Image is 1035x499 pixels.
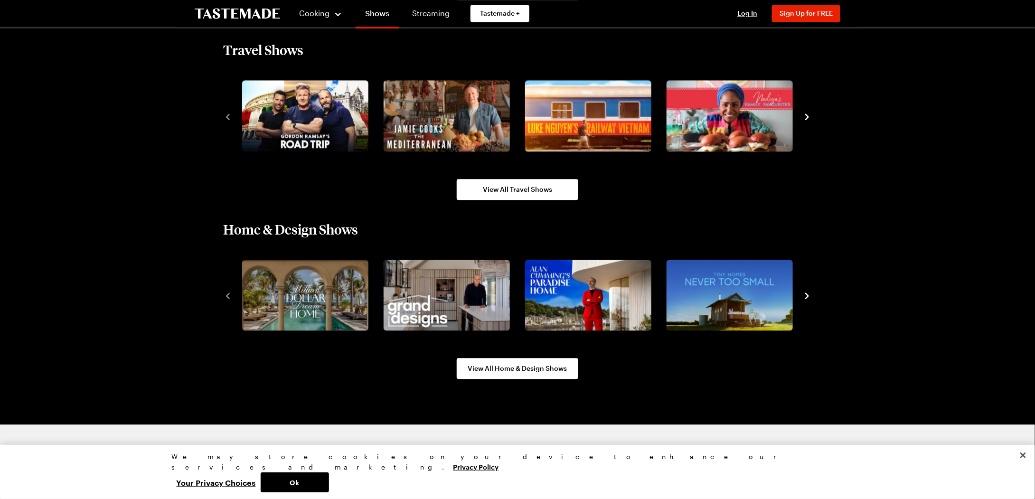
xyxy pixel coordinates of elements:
button: Cooking [299,2,342,25]
a: Grand Designs [382,260,508,331]
a: Gordon Ramsay's Road Trip [240,80,367,151]
a: Tiny Homes: Never Too Small [665,260,791,331]
button: navigate to previous item [223,290,233,301]
a: To Tastemade Home Page [195,8,280,19]
a: Jamie Oliver Cooks the Mediterranean [382,80,508,151]
button: navigate to next item [802,110,812,122]
div: 3 / 10 [521,257,663,334]
a: Luke Nguyen's Railway Vietnam [523,80,649,151]
img: Million Dollar Dream Home [242,260,368,331]
img: Grand Designs [384,260,510,331]
button: Sign Up for FREE [772,5,840,22]
div: We may store cookies on your device to enhance our services and marketing. [172,452,856,472]
h2: Get Our Newsletter [214,443,475,459]
div: Privacy [172,452,856,492]
a: Nadiya's Family Favourites [665,80,791,151]
button: Your Privacy Choices [172,472,261,492]
span: Sign Up for FREE [780,9,833,17]
div: 2 / 10 [380,257,521,334]
button: Close [1013,445,1034,466]
a: Shows [356,2,399,28]
a: Tastemade + [470,5,529,22]
img: Luke Nguyen's Railway Vietnam [525,80,651,151]
span: View All Travel Shows [483,185,552,194]
div: 4 / 10 [663,257,804,334]
span: Tastemade + [480,9,520,18]
img: Gordon Ramsay's Road Trip [242,80,368,151]
img: Nadiya's Family Favourites [667,80,793,151]
button: navigate to next item [802,290,812,301]
div: 2 / 10 [380,77,521,154]
h2: Travel Shows [223,41,303,58]
a: More information about your privacy, opens in a new tab [453,462,499,471]
span: Log In [737,9,757,17]
div: 4 / 10 [663,77,804,154]
button: Ok [261,472,329,492]
span: Cooking [300,9,330,18]
img: Tiny Homes: Never Too Small [667,260,793,331]
img: Jamie Oliver Cooks the Mediterranean [384,80,510,151]
button: navigate to previous item [223,110,233,122]
img: Alan Cumming's Paradise Homes [525,260,651,331]
a: View All Home & Design Shows [457,358,578,379]
div: 1 / 10 [238,77,380,154]
div: 3 / 10 [521,77,663,154]
button: Log In [728,9,766,18]
a: Million Dollar Dream Home [240,260,367,331]
div: 1 / 10 [238,257,380,334]
a: Alan Cumming's Paradise Homes [523,260,649,331]
h2: Home & Design Shows [223,221,358,238]
span: View All Home & Design Shows [468,364,567,373]
a: View All Travel Shows [457,179,578,200]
